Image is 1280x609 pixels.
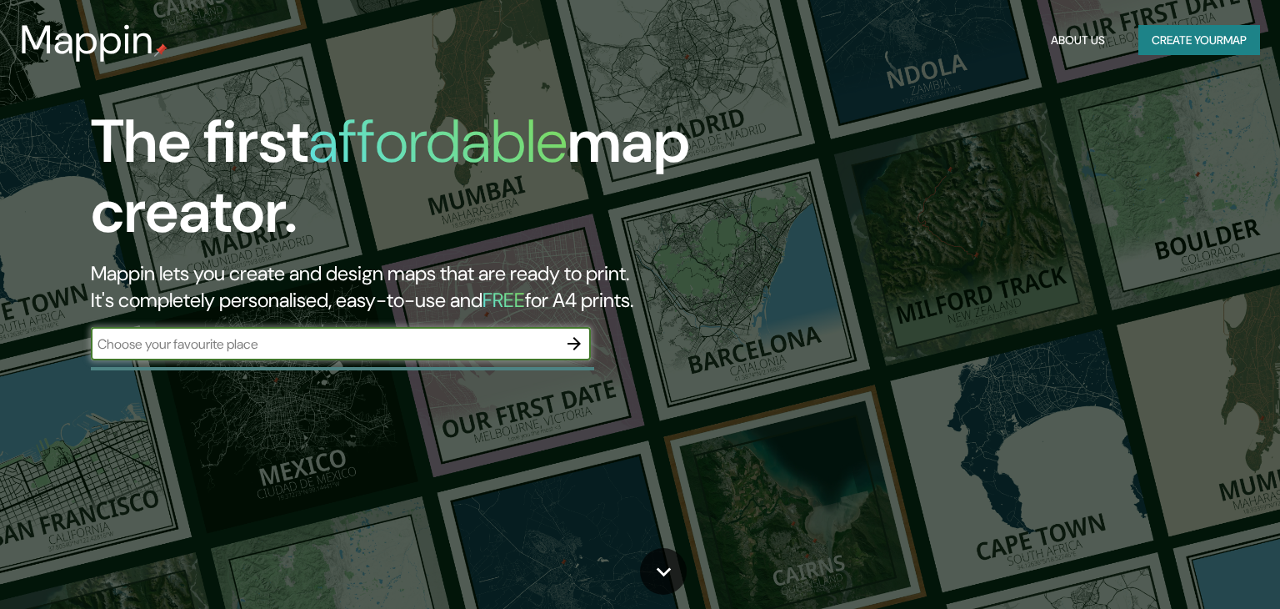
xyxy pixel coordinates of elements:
[91,260,731,314] h2: Mappin lets you create and design maps that are ready to print. It's completely personalised, eas...
[154,43,167,57] img: mappin-pin
[91,335,557,354] input: Choose your favourite place
[482,287,525,313] h5: FREE
[308,103,567,180] h1: affordable
[1138,25,1260,56] button: Create yourmap
[91,107,731,260] h1: The first map creator.
[1044,25,1112,56] button: About Us
[20,17,154,63] h3: Mappin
